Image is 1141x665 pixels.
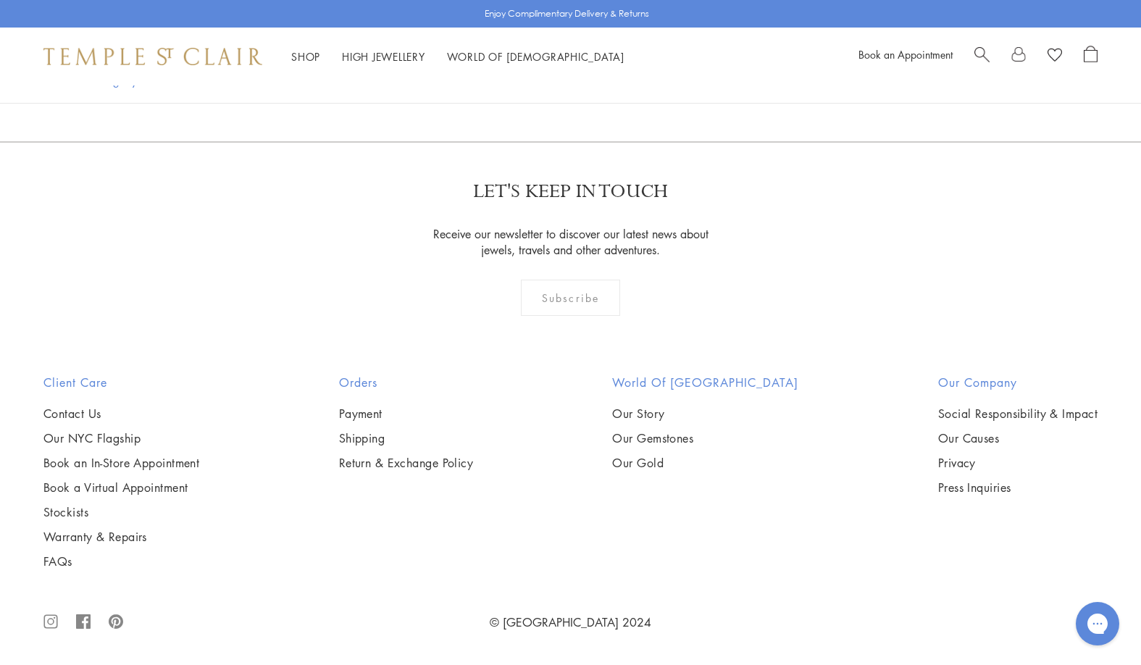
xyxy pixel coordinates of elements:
a: Book an Appointment [858,47,953,62]
a: Open Shopping Bag [1084,46,1098,67]
a: Contact Us [43,406,199,422]
a: Warranty & Repairs [43,529,199,545]
a: Return & Exchange Policy [339,455,474,471]
a: View Wishlist [1048,46,1062,67]
h2: Orders [339,374,474,391]
h2: World of [GEOGRAPHIC_DATA] [612,374,798,391]
a: World of [DEMOGRAPHIC_DATA]World of [DEMOGRAPHIC_DATA] [447,49,624,64]
a: Shipping [339,430,474,446]
nav: Main navigation [291,48,624,66]
a: Our Story [612,406,798,422]
a: High JewelleryHigh Jewellery [342,49,425,64]
a: Book an In-Store Appointment [43,455,199,471]
a: Social Responsibility & Impact [938,406,1098,422]
a: Our Causes [938,430,1098,446]
a: ShopShop [291,49,320,64]
a: Our NYC Flagship [43,430,199,446]
p: LET'S KEEP IN TOUCH [473,179,668,204]
iframe: Gorgias live chat messenger [1069,597,1127,651]
p: Receive our newsletter to discover our latest news about jewels, travels and other adventures. [424,226,717,258]
a: Press Inquiries [938,480,1098,495]
img: Temple St. Clair [43,48,262,65]
a: Our Gemstones [612,430,798,446]
a: FAQs [43,553,199,569]
a: Payment [339,406,474,422]
a: Privacy [938,455,1098,471]
a: Search [974,46,990,67]
h2: Our Company [938,374,1098,391]
p: Enjoy Complimentary Delivery & Returns [485,7,649,21]
a: Our Gold [612,455,798,471]
a: Stockists [43,504,199,520]
a: Book a Virtual Appointment [43,480,199,495]
div: Subscribe [521,280,620,316]
h2: Client Care [43,374,199,391]
a: © [GEOGRAPHIC_DATA] 2024 [490,614,651,630]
